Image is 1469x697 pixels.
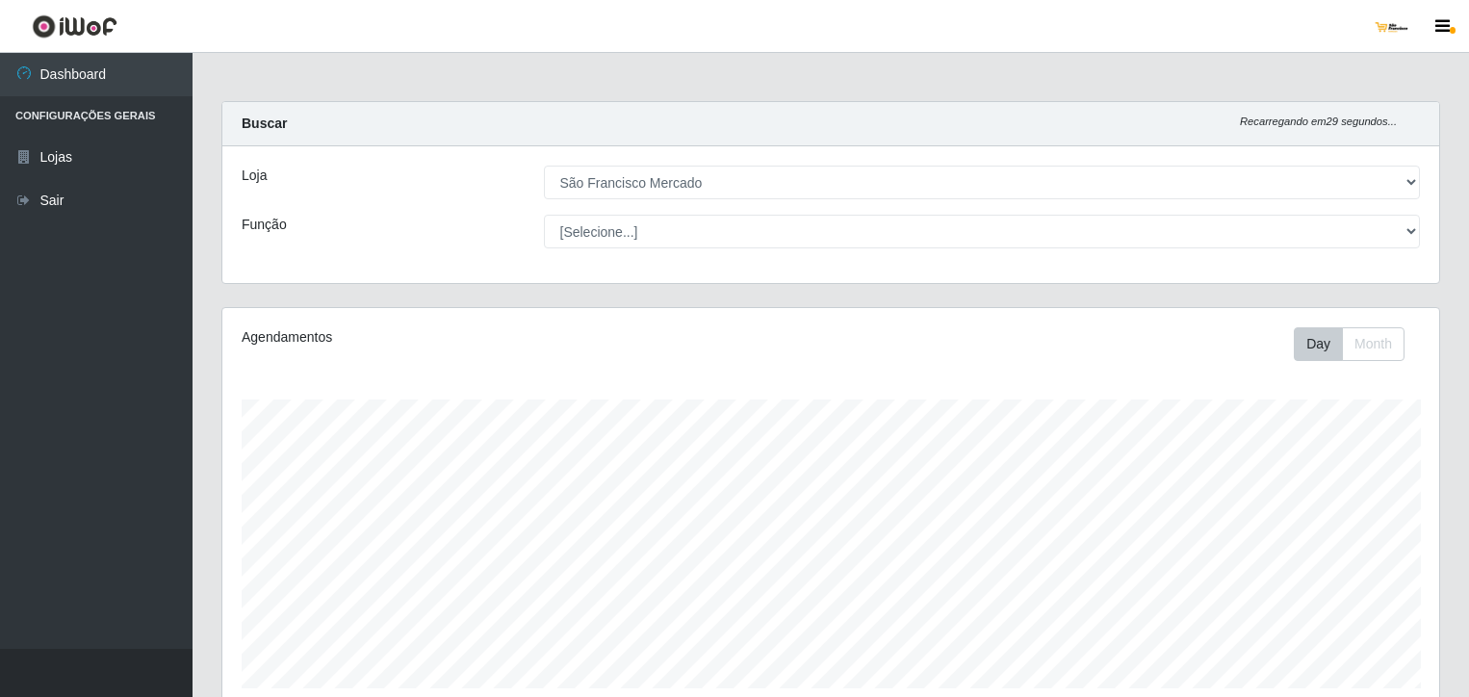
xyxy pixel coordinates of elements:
[242,215,287,235] label: Função
[1342,327,1405,361] button: Month
[1294,327,1420,361] div: Toolbar with button groups
[242,166,267,186] label: Loja
[242,116,287,131] strong: Buscar
[1294,327,1343,361] button: Day
[242,327,716,348] div: Agendamentos
[32,14,117,39] img: CoreUI Logo
[1294,327,1405,361] div: First group
[1240,116,1397,127] i: Recarregando em 29 segundos...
